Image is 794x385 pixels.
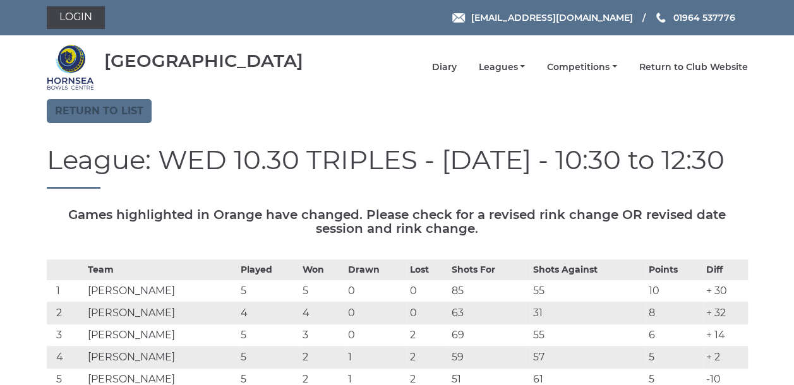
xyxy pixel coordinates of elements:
[547,61,617,73] a: Competitions
[299,324,345,346] td: 3
[238,280,299,302] td: 5
[407,260,448,280] th: Lost
[47,44,94,91] img: Hornsea Bowls Centre
[530,260,646,280] th: Shots Against
[47,145,748,189] h1: League: WED 10.30 TRIPLES - [DATE] - 10:30 to 12:30
[703,260,747,280] th: Diff
[85,260,238,280] th: Team
[299,280,345,302] td: 5
[656,13,665,23] img: Phone us
[47,6,105,29] a: Login
[530,302,646,324] td: 31
[530,346,646,369] td: 57
[85,280,238,302] td: [PERSON_NAME]
[407,346,448,369] td: 2
[654,11,735,25] a: Phone us 01964 537776
[703,302,747,324] td: + 32
[646,260,704,280] th: Points
[431,61,456,73] a: Diary
[407,280,448,302] td: 0
[345,324,407,346] td: 0
[238,302,299,324] td: 4
[478,61,525,73] a: Leagues
[703,324,747,346] td: + 14
[530,324,646,346] td: 55
[85,346,238,369] td: [PERSON_NAME]
[646,280,704,302] td: 10
[345,302,407,324] td: 0
[345,346,407,369] td: 1
[238,260,299,280] th: Played
[448,346,529,369] td: 59
[85,324,238,346] td: [PERSON_NAME]
[703,346,747,369] td: + 2
[47,280,85,302] td: 1
[238,324,299,346] td: 5
[703,280,747,302] td: + 30
[47,346,85,369] td: 4
[299,302,345,324] td: 4
[448,280,529,302] td: 85
[646,302,704,324] td: 8
[452,13,465,23] img: Email
[646,324,704,346] td: 6
[407,324,448,346] td: 2
[85,302,238,324] td: [PERSON_NAME]
[345,280,407,302] td: 0
[448,302,529,324] td: 63
[299,346,345,369] td: 2
[530,280,646,302] td: 55
[47,99,152,123] a: Return to list
[673,12,735,23] span: 01964 537776
[452,11,632,25] a: Email [EMAIL_ADDRESS][DOMAIN_NAME]
[238,346,299,369] td: 5
[104,51,303,71] div: [GEOGRAPHIC_DATA]
[448,260,529,280] th: Shots For
[646,346,704,369] td: 5
[47,324,85,346] td: 3
[471,12,632,23] span: [EMAIL_ADDRESS][DOMAIN_NAME]
[299,260,345,280] th: Won
[47,302,85,324] td: 2
[345,260,407,280] th: Drawn
[639,61,748,73] a: Return to Club Website
[448,324,529,346] td: 69
[407,302,448,324] td: 0
[47,208,748,235] h5: Games highlighted in Orange have changed. Please check for a revised rink change OR revised date ...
